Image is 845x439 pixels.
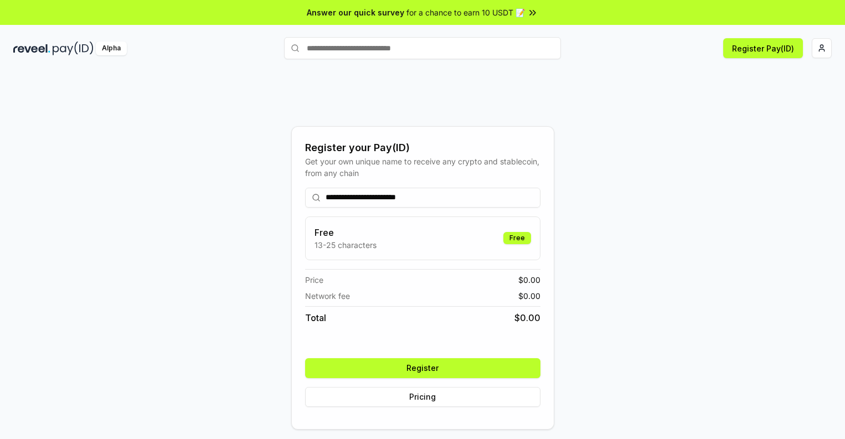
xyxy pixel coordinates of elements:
[518,274,540,286] span: $ 0.00
[307,7,404,18] span: Answer our quick survey
[305,311,326,324] span: Total
[305,156,540,179] div: Get your own unique name to receive any crypto and stablecoin, from any chain
[406,7,525,18] span: for a chance to earn 10 USDT 📝
[305,140,540,156] div: Register your Pay(ID)
[315,239,377,251] p: 13-25 characters
[53,42,94,55] img: pay_id
[723,38,803,58] button: Register Pay(ID)
[96,42,127,55] div: Alpha
[315,226,377,239] h3: Free
[518,290,540,302] span: $ 0.00
[305,274,323,286] span: Price
[305,387,540,407] button: Pricing
[13,42,50,55] img: reveel_dark
[305,290,350,302] span: Network fee
[514,311,540,324] span: $ 0.00
[305,358,540,378] button: Register
[503,232,531,244] div: Free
